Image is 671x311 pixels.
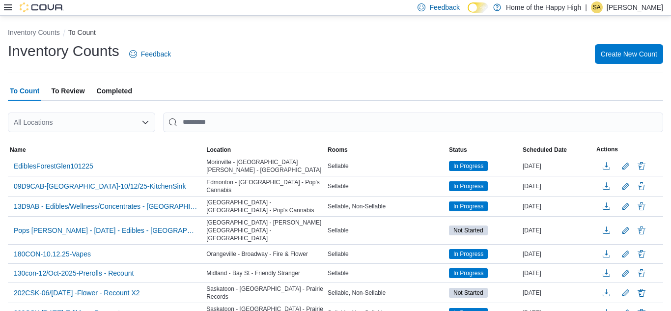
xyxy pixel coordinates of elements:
button: Edit count details [620,285,632,300]
span: Actions [596,145,618,153]
span: Completed [97,81,132,101]
button: 202CSK-06/[DATE] -Flower - Recount X2 [10,285,144,300]
div: Sellable [326,180,447,192]
div: [DATE] [521,160,594,172]
button: Delete [636,248,647,260]
button: EdiblesForestGlen101225 [10,159,97,173]
span: Not Started [449,288,488,298]
span: Location [206,146,231,154]
button: Delete [636,225,647,236]
span: [GEOGRAPHIC_DATA] - [PERSON_NAME][GEOGRAPHIC_DATA] - [GEOGRAPHIC_DATA] [206,219,324,242]
span: In Progress [453,202,483,211]
span: Not Started [453,288,483,297]
button: Open list of options [141,118,149,126]
span: Orangeville - Broadway - Fire & Flower [206,250,308,258]
span: 202CSK-06/[DATE] -Flower - Recount X2 [14,288,140,298]
div: Sellable [326,267,447,279]
span: EdiblesForestGlen101225 [14,161,93,171]
p: [PERSON_NAME] [607,1,663,13]
div: [DATE] [521,287,594,299]
span: To Count [10,81,39,101]
span: 130con-12/Oct-2025-Prerolls - Recount [14,268,134,278]
div: [DATE] [521,267,594,279]
div: [DATE] [521,200,594,212]
div: Shawn Alexander [591,1,603,13]
h1: Inventory Counts [8,41,119,61]
span: Feedback [141,49,171,59]
button: Delete [636,267,647,279]
span: 09D9CAB-[GEOGRAPHIC_DATA]-10/12/25-KitchenSink [14,181,186,191]
span: In Progress [449,201,488,211]
div: Sellable, Non-Sellable [326,287,447,299]
span: In Progress [449,268,488,278]
span: Midland - Bay St - Friendly Stranger [206,269,300,277]
span: Not Started [449,226,488,235]
div: Sellable, Non-Sellable [326,200,447,212]
button: Inventory Counts [8,28,60,36]
button: Edit count details [620,247,632,261]
button: Pops [PERSON_NAME] - [DATE] - Edibles - [GEOGRAPHIC_DATA] - [PERSON_NAME][GEOGRAPHIC_DATA] - [GEO... [10,223,202,238]
span: In Progress [449,181,488,191]
div: [DATE] [521,225,594,236]
input: This is a search bar. After typing your query, hit enter to filter the results lower in the page. [163,113,663,132]
button: Scheduled Date [521,144,594,156]
button: Edit count details [620,199,632,214]
button: Edit count details [620,159,632,173]
span: In Progress [449,161,488,171]
p: Home of the Happy High [506,1,581,13]
button: Create New Count [595,44,663,64]
span: Saskatoon - [GEOGRAPHIC_DATA] - Prairie Records [206,285,324,301]
button: To Count [68,28,96,36]
button: Delete [636,287,647,299]
button: 130con-12/Oct-2025-Prerolls - Recount [10,266,138,281]
span: 180CON-10.12.25-Vapes [14,249,91,259]
button: Location [204,144,326,156]
div: Sellable [326,160,447,172]
span: Edmonton - [GEOGRAPHIC_DATA] - Pop's Cannabis [206,178,324,194]
button: Edit count details [620,266,632,281]
span: [GEOGRAPHIC_DATA] - [GEOGRAPHIC_DATA] - Pop's Cannabis [206,198,324,214]
span: To Review [51,81,84,101]
span: In Progress [453,269,483,278]
button: Delete [636,180,647,192]
span: Feedback [429,2,459,12]
nav: An example of EuiBreadcrumbs [8,28,663,39]
span: Status [449,146,467,154]
p: | [585,1,587,13]
span: In Progress [449,249,488,259]
img: Cova [20,2,64,12]
div: Sellable [326,248,447,260]
button: 13D9AB - Edibles/Wellness/Concentrates - [GEOGRAPHIC_DATA] - [GEOGRAPHIC_DATA] - [GEOGRAPHIC_DATA... [10,199,202,214]
button: Name [8,144,204,156]
a: Feedback [125,44,175,64]
button: Delete [636,200,647,212]
span: Create New Count [601,49,657,59]
span: Morinville - [GEOGRAPHIC_DATA][PERSON_NAME] - [GEOGRAPHIC_DATA] [206,158,324,174]
div: [DATE] [521,180,594,192]
span: 13D9AB - Edibles/Wellness/Concentrates - [GEOGRAPHIC_DATA] - [GEOGRAPHIC_DATA] - [GEOGRAPHIC_DATA... [14,201,198,211]
div: [DATE] [521,248,594,260]
span: In Progress [453,162,483,170]
button: 180CON-10.12.25-Vapes [10,247,95,261]
button: Status [447,144,521,156]
span: In Progress [453,250,483,258]
span: Name [10,146,26,154]
button: 09D9CAB-[GEOGRAPHIC_DATA]-10/12/25-KitchenSink [10,179,190,194]
span: In Progress [453,182,483,191]
span: Pops [PERSON_NAME] - [DATE] - Edibles - [GEOGRAPHIC_DATA] - [PERSON_NAME][GEOGRAPHIC_DATA] - [GEO... [14,226,198,235]
span: Scheduled Date [523,146,567,154]
div: Sellable [326,225,447,236]
span: SA [593,1,601,13]
input: Dark Mode [468,2,488,13]
button: Edit count details [620,223,632,238]
button: Delete [636,160,647,172]
span: Rooms [328,146,348,154]
button: Edit count details [620,179,632,194]
button: Rooms [326,144,447,156]
span: Not Started [453,226,483,235]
